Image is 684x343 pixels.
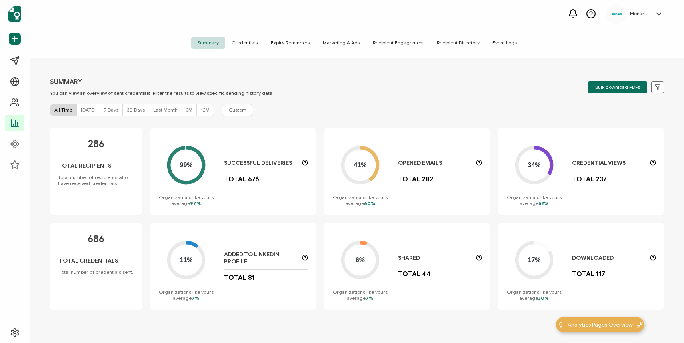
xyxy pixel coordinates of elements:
span: 60% [364,200,375,206]
p: Added to LinkedIn Profile [224,251,298,265]
span: 12M [201,107,210,113]
p: Organizations like yours average [332,289,388,301]
span: Recipient Directory [430,37,486,49]
span: Custom [229,106,246,114]
img: minimize-icon.svg [637,322,643,328]
p: Total 237 [572,175,607,183]
p: 286 [88,138,104,150]
button: Custom [222,104,253,116]
span: Event Logs [486,37,523,49]
p: Total 117 [572,270,605,278]
span: 97% [190,200,201,206]
img: sertifier-logomark-colored.svg [8,6,21,22]
p: Credential Views [572,160,646,167]
span: 30% [538,295,549,301]
span: 7% [192,295,199,301]
p: Total Recipients [58,162,111,169]
span: 7% [366,295,373,301]
span: Recipient Engagement [366,37,430,49]
span: 3M [186,107,192,113]
p: Organizations like yours average [158,289,214,301]
p: Total 81 [224,274,255,282]
span: Marketing & Ads [316,37,366,49]
p: Total 676 [224,175,259,183]
span: Bulk download PDFs [595,85,640,90]
img: 0563c257-c268-459f-8f5a-943513c310c2.png [610,13,622,15]
p: You can view an overview of sent credentials. Filter the results to view specific sending history... [50,90,274,96]
span: 52% [538,200,548,206]
p: Total number of recipients who have received credentials. [58,174,134,186]
p: Shared [398,255,472,262]
span: Analytics Pages Overview [568,321,633,329]
p: 686 [88,233,104,245]
p: Total 282 [398,175,433,183]
span: Summary [191,37,225,49]
p: Total number of credentials sent. [59,269,133,275]
button: Bulk download PDFs [588,81,647,93]
span: Credentials [225,37,264,49]
p: Successful Deliveries [224,160,298,167]
span: 30 Days [127,107,145,113]
p: Organizations like yours average [506,289,562,301]
p: Organizations like yours average [506,194,562,206]
span: 7 Days [104,107,118,113]
p: Downloaded [572,255,646,262]
p: Total 44 [398,270,431,278]
p: SUMMARY [50,78,274,86]
p: Organizations like yours average [158,194,214,206]
span: Last Month [153,107,178,113]
h5: Monark [630,11,647,16]
p: Organizations like yours average [332,194,388,206]
p: Total Credentials [59,257,118,264]
p: Opened Emails [398,160,472,167]
span: All Time [54,107,72,113]
iframe: Chat Widget [644,305,684,343]
span: Expiry Reminders [264,37,316,49]
span: [DATE] [81,107,96,113]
